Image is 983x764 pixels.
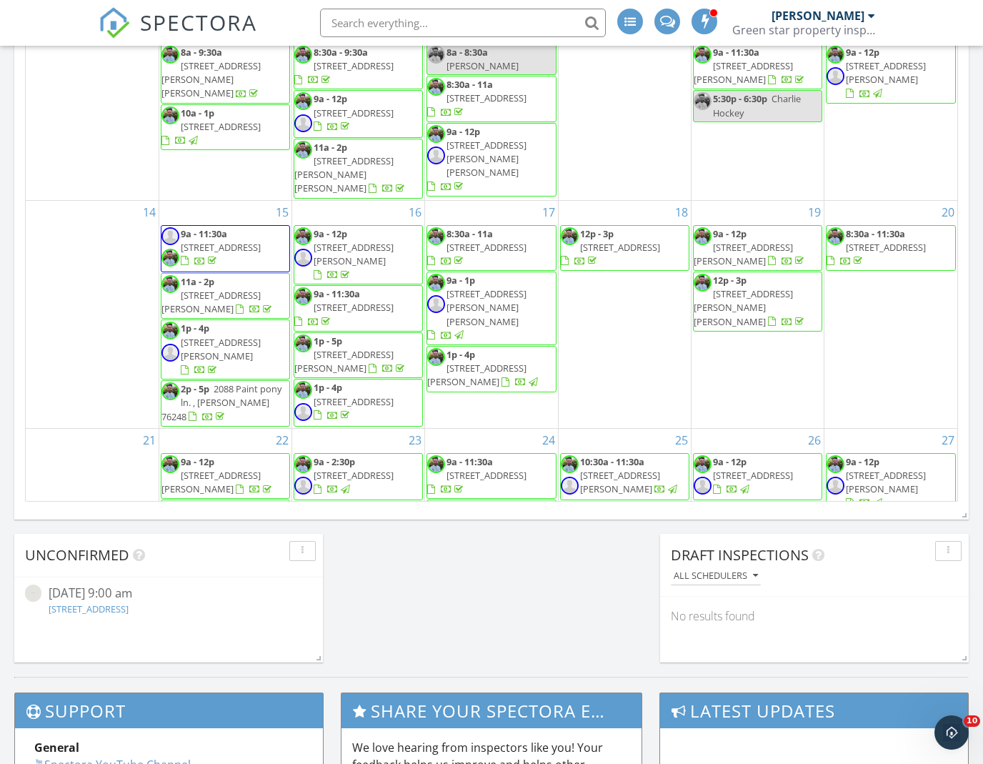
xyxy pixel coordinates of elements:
[964,715,980,727] span: 10
[161,319,290,379] a: 1p - 4p [STREET_ADDRESS][PERSON_NAME]
[713,274,747,287] span: 12p - 3p
[294,287,312,305] img: selfie.jpg
[26,428,159,717] td: Go to September 21, 2025
[694,59,793,86] span: [STREET_ADDRESS][PERSON_NAME]
[713,455,747,468] span: 9a - 12p
[314,46,368,59] span: 8:30a - 9:30a
[427,455,527,495] a: 9a - 11:30a [STREET_ADDRESS]
[827,227,926,267] a: 8:30a - 11:30a [STREET_ADDRESS]
[161,106,179,124] img: selfie.jpg
[580,455,679,495] a: 10:30a - 11:30a [STREET_ADDRESS][PERSON_NAME]
[693,272,822,332] a: 12p - 3p [STREET_ADDRESS][PERSON_NAME][PERSON_NAME]
[694,46,807,86] a: 9a - 11:30a [STREET_ADDRESS][PERSON_NAME]
[694,46,712,64] img: selfie.jpg
[691,19,824,200] td: Go to September 12, 2025
[181,275,214,288] span: 11a - 2p
[314,106,394,119] span: [STREET_ADDRESS]
[314,59,394,72] span: [STREET_ADDRESS]
[427,46,445,64] img: selfie.jpg
[427,227,527,267] a: 8:30a - 11a [STREET_ADDRESS]
[427,348,540,388] a: 1p - 4p [STREET_ADDRESS][PERSON_NAME]
[314,381,394,421] a: 1p - 4p [STREET_ADDRESS]
[161,469,261,495] span: [STREET_ADDRESS][PERSON_NAME]
[294,139,423,199] a: 11a - 2p [STREET_ADDRESS][PERSON_NAME][PERSON_NAME]
[827,227,844,245] img: selfie.jpg
[314,455,394,495] a: 9a - 2:30p [STREET_ADDRESS]
[314,455,355,468] span: 9a - 2:30p
[161,275,274,315] a: 11a - 2p [STREET_ADDRESS][PERSON_NAME]
[49,585,288,602] div: [DATE] 9:00 am
[580,241,660,254] span: [STREET_ADDRESS]
[99,7,130,39] img: The Best Home Inspection Software - Spectora
[25,545,129,565] span: Unconfirmed
[314,469,394,482] span: [STREET_ADDRESS]
[427,348,445,366] img: selfie.jpg
[181,322,261,376] a: 1p - 4p [STREET_ADDRESS][PERSON_NAME]
[161,455,179,473] img: selfie.jpg
[713,227,747,240] span: 9a - 12p
[427,274,527,342] a: 9a - 1p [STREET_ADDRESS][PERSON_NAME][PERSON_NAME]
[140,429,159,452] a: Go to September 21, 2025
[294,332,423,379] a: 1p - 5p [STREET_ADDRESS][PERSON_NAME]
[446,287,527,327] span: [STREET_ADDRESS][PERSON_NAME][PERSON_NAME]
[294,403,312,421] img: default-user-f0147aede5fd5fa78ca7ade42f37bd4542148d508eef1c3d3ea960f66861d68b.jpg
[694,227,807,267] a: 9a - 12p [STREET_ADDRESS][PERSON_NAME]
[427,125,527,193] a: 9a - 12p [STREET_ADDRESS][PERSON_NAME][PERSON_NAME]
[427,274,445,292] img: selfie.jpg
[159,428,291,717] td: Go to September 22, 2025
[314,92,394,132] a: 9a - 12p [STREET_ADDRESS]
[314,92,347,105] span: 9a - 12p
[314,334,342,347] span: 1p - 5p
[427,78,445,96] img: selfie.jpg
[539,429,558,452] a: Go to September 24, 2025
[292,19,425,200] td: Go to September 9, 2025
[427,78,527,118] a: 8:30a - 11a [STREET_ADDRESS]
[446,274,475,287] span: 9a - 1p
[294,225,423,285] a: 9a - 12p [STREET_ADDRESS][PERSON_NAME]
[294,46,394,86] a: 8:30a - 9:30a [STREET_ADDRESS]
[580,469,660,495] span: [STREET_ADDRESS][PERSON_NAME]
[580,227,614,240] span: 12p - 3p
[691,200,824,428] td: Go to September 19, 2025
[161,227,179,245] img: default-user-f0147aede5fd5fa78ca7ade42f37bd4542148d508eef1c3d3ea960f66861d68b.jpg
[181,227,261,267] a: 9a - 11:30a [STREET_ADDRESS]
[292,200,425,428] td: Go to September 16, 2025
[694,92,712,110] img: selfie.jpg
[294,334,407,374] a: 1p - 5p [STREET_ADDRESS][PERSON_NAME]
[713,92,767,105] span: 5:30p - 6:30p
[713,455,793,495] a: 9a - 12p [STREET_ADDRESS]
[161,275,179,293] img: selfie.jpg
[181,120,261,133] span: [STREET_ADDRESS]
[314,227,394,282] a: 9a - 12p [STREET_ADDRESS][PERSON_NAME]
[140,201,159,224] a: Go to September 14, 2025
[294,455,312,473] img: selfie.jpg
[294,46,312,64] img: selfie.jpg
[846,59,926,86] span: [STREET_ADDRESS][PERSON_NAME]
[558,428,691,717] td: Go to September 25, 2025
[294,114,312,132] img: default-user-f0147aede5fd5fa78ca7ade42f37bd4542148d508eef1c3d3ea960f66861d68b.jpg
[426,453,556,500] a: 9a - 11:30a [STREET_ADDRESS]
[772,9,864,23] div: [PERSON_NAME]
[161,59,261,99] span: [STREET_ADDRESS][PERSON_NAME][PERSON_NAME]
[446,125,480,138] span: 9a - 12p
[161,453,290,500] a: 9a - 12p [STREET_ADDRESS][PERSON_NAME]
[446,348,475,361] span: 1p - 4p
[294,287,394,327] a: 9a - 11:30a [STREET_ADDRESS]
[560,225,689,272] a: 12p - 3p [STREET_ADDRESS]
[693,44,822,90] a: 9a - 11:30a [STREET_ADDRESS][PERSON_NAME]
[939,201,957,224] a: Go to September 20, 2025
[425,200,558,428] td: Go to September 17, 2025
[660,597,969,635] div: No results found
[934,715,969,750] iframe: Intercom live chat
[99,19,257,49] a: SPECTORA
[671,545,809,565] span: Draft Inspections
[181,106,214,119] span: 10a - 1p
[181,336,261,362] span: [STREET_ADDRESS][PERSON_NAME]
[161,46,179,64] img: selfie.jpg
[294,348,394,374] span: [STREET_ADDRESS][PERSON_NAME]
[294,92,312,110] img: selfie.jpg
[161,249,179,267] img: selfie.jpg
[406,201,424,224] a: Go to September 16, 2025
[805,429,824,452] a: Go to September 26, 2025
[181,382,209,395] span: 2p - 5p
